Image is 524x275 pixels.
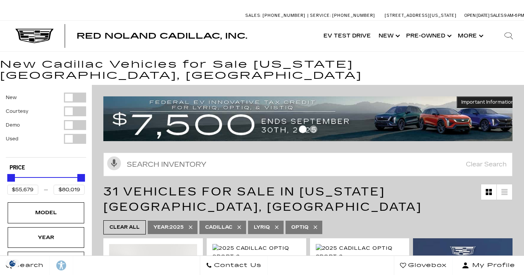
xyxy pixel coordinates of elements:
section: Click to Open Cookie Consent Modal [4,259,21,267]
span: 2025 [153,223,184,232]
span: Sales: [245,13,261,18]
img: 2025 Cadillac OPTIQ Sport 2 [212,244,300,261]
div: Maximum Price [77,174,85,182]
span: Cadillac [205,223,232,232]
span: Red Noland Cadillac, Inc. [77,31,247,41]
span: Search [12,260,44,271]
input: Minimum [7,185,38,195]
span: Open [DATE] [464,13,490,18]
div: YearYear [8,227,84,248]
label: Demo [6,121,20,129]
div: MakeMake [8,252,84,272]
a: Sales: [PHONE_NUMBER] [245,13,307,18]
img: Opt-Out Icon [4,259,21,267]
span: Service: [310,13,331,18]
a: Contact Us [200,256,268,275]
span: [PHONE_NUMBER] [263,13,305,18]
span: 31 Vehicles for Sale in [US_STATE][GEOGRAPHIC_DATA], [GEOGRAPHIC_DATA] [103,185,422,214]
label: Courtesy [6,107,28,115]
a: EV Test Drive [320,21,375,51]
a: New [375,21,402,51]
span: Go to slide 2 [310,125,317,133]
span: Glovebox [406,260,447,271]
span: Clear All [109,223,140,232]
button: Important Information [457,96,519,108]
span: 9 AM-6 PM [504,13,524,18]
h5: Price [10,164,82,171]
a: [STREET_ADDRESS][US_STATE] [385,13,457,18]
span: [PHONE_NUMBER] [332,13,375,18]
div: Price [7,171,85,195]
span: Go to slide 1 [299,125,307,133]
span: OPTIQ [291,223,309,232]
label: New [6,94,17,101]
span: Important Information [461,99,514,105]
span: Sales: [490,13,504,18]
svg: Click to toggle on voice search [107,156,121,170]
div: Minimum Price [7,174,15,182]
button: More [454,21,486,51]
a: Glovebox [394,256,453,275]
img: vrp-tax-ending-august-version [103,96,519,141]
div: Filter by Vehicle Type [6,93,86,157]
a: Pre-Owned [402,21,454,51]
input: Maximum [54,185,85,195]
div: Year [27,233,65,242]
img: 2025 Cadillac OPTIQ Sport 2 [316,244,404,261]
input: Search Inventory [103,153,513,176]
div: ModelModel [8,202,84,223]
span: Year : [153,225,170,230]
span: My Profile [469,260,515,271]
span: Contact Us [212,260,261,271]
div: Model [27,208,65,217]
label: Used [6,135,18,143]
a: Service: [PHONE_NUMBER] [307,13,377,18]
button: Open user profile menu [453,256,524,275]
img: Cadillac Dark Logo with Cadillac White Text [15,29,54,43]
span: LYRIQ [254,223,270,232]
a: Red Noland Cadillac, Inc. [77,32,247,40]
